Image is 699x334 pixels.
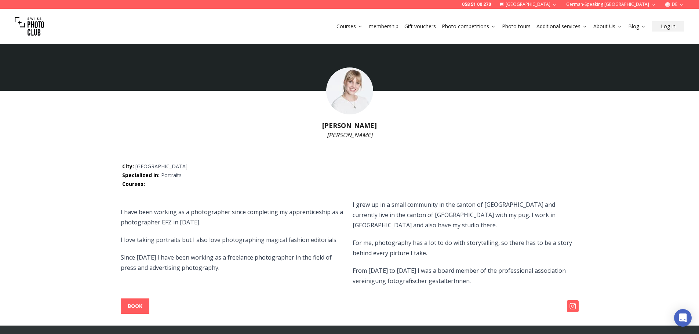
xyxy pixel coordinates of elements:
font: For me, photography has a lot to do with storytelling, so there has to be a story behind every pi... [353,239,572,257]
font: Log in [661,23,676,30]
button: Blog [625,21,649,32]
div: Open Intercom Messenger [674,309,692,327]
a: Photo competitions [442,23,496,30]
button: membership [366,21,401,32]
font: [GEOGRAPHIC_DATA] [135,163,188,170]
font: [GEOGRAPHIC_DATA] [506,1,550,7]
font: : [143,180,145,187]
font: [PERSON_NAME] [327,131,372,139]
a: Gift vouchers [404,23,436,30]
font: I grew up in a small community in the canton of [GEOGRAPHIC_DATA] and currently live in the canto... [353,201,556,229]
font: Specialized in [122,172,158,179]
font: Courses [122,180,143,187]
a: Courses [336,23,363,30]
font: German-speaking [GEOGRAPHIC_DATA] [566,1,649,7]
font: I have been working as a photographer since completing my apprenticeship as a photographer EFZ in... [121,208,343,226]
button: Log in [652,21,684,32]
font: : [158,172,160,179]
button: About Us [590,21,625,32]
a: Additional services [536,23,587,30]
font: BOOK [128,302,142,309]
font: City [122,163,132,170]
font: Photo competitions [442,23,489,30]
font: Portraits [161,172,182,179]
img: Swiss photo club [15,12,44,41]
font: Since [DATE] I have been working as a freelance photographer in the field of press and advertisin... [121,253,332,272]
img: Anja Wurm [326,67,373,114]
font: [PERSON_NAME] [322,121,377,130]
font: DE [672,1,677,7]
font: Additional services [536,23,580,30]
a: membership [369,23,398,30]
button: Gift vouchers [401,21,439,32]
font: : [132,163,134,170]
font: I love taking portraits but I also love photographing magical fashion editorials. [121,236,338,244]
font: About Us [593,23,615,30]
a: Blog [628,23,646,30]
font: Blog [628,23,639,30]
button: Courses [334,21,366,32]
font: Courses [336,23,356,30]
a: Photo tours [502,23,531,30]
button: Photo competitions [439,21,499,32]
a: 058 51 00 270 [462,1,491,7]
button: Photo tours [499,21,534,32]
a: About Us [593,23,622,30]
img: Instagram [567,300,579,312]
button: BOOK [121,298,149,314]
button: Additional services [534,21,590,32]
font: From [DATE] to [DATE] I was a board member of the professional association vereinigung fotografis... [353,267,566,285]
